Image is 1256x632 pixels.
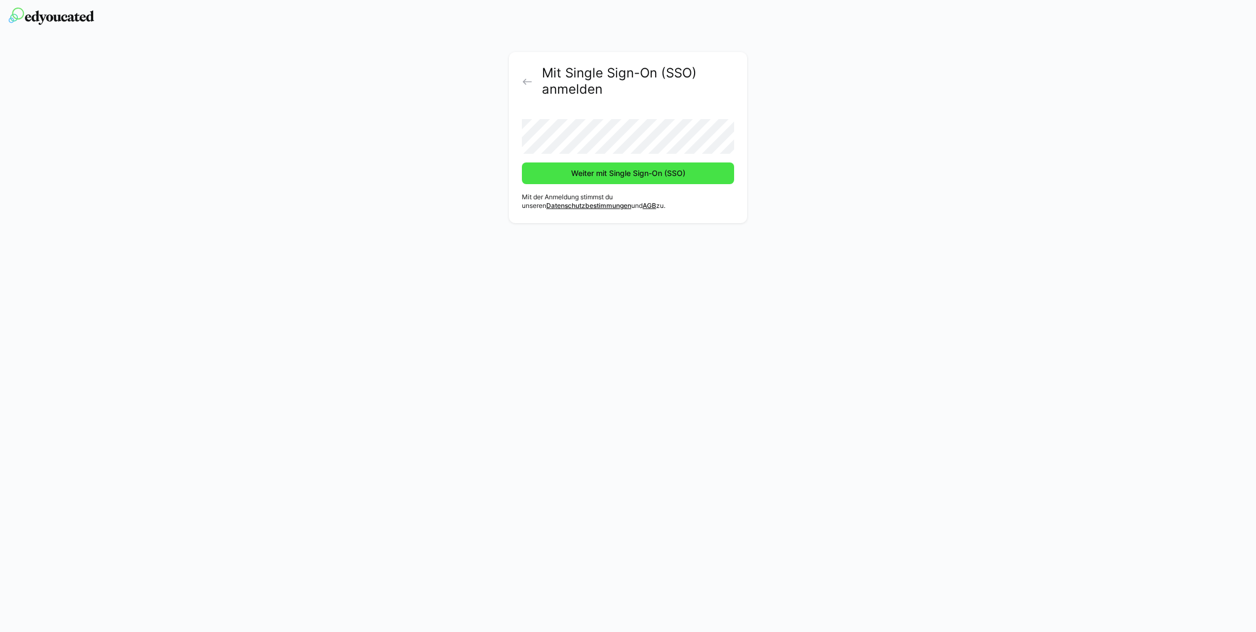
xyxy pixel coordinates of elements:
[522,162,734,184] button: Weiter mit Single Sign-On (SSO)
[542,65,734,97] h2: Mit Single Sign-On (SSO) anmelden
[643,201,656,210] a: AGB
[522,193,734,210] p: Mit der Anmeldung stimmst du unseren und zu.
[9,8,94,25] img: edyoucated
[546,201,631,210] a: Datenschutzbestimmungen
[570,168,687,179] span: Weiter mit Single Sign-On (SSO)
